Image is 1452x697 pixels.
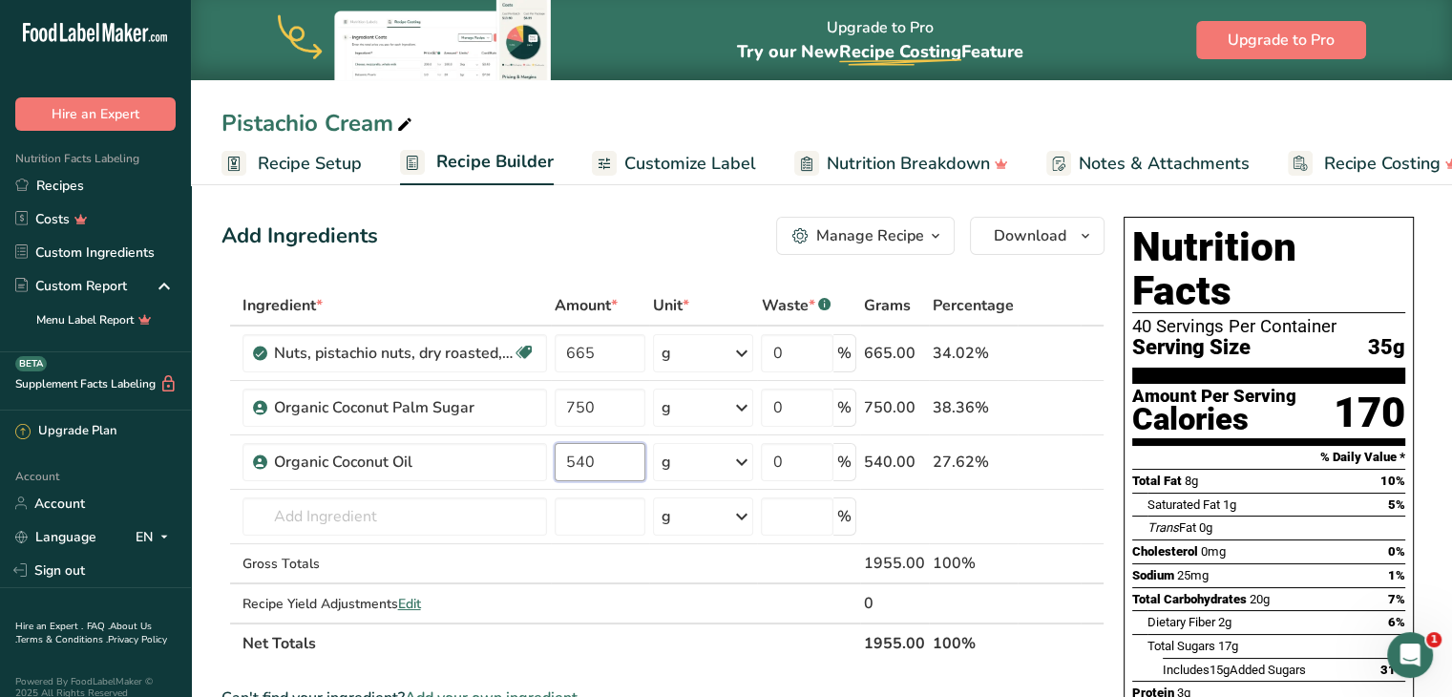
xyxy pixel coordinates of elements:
div: Custom Report [15,276,127,296]
span: Total Sugars [1147,639,1215,653]
a: Terms & Conditions . [16,633,108,646]
span: 17g [1218,639,1238,653]
div: 40 Servings Per Container [1132,317,1405,336]
div: Organic Coconut Palm Sugar [274,396,513,419]
div: 38.36% [933,396,1014,419]
div: 540.00 [864,451,925,474]
a: Nutrition Breakdown [794,142,1008,185]
a: Language [15,520,96,554]
span: 8g [1185,474,1198,488]
span: Recipe Costing [1324,151,1441,177]
div: 0 [864,592,925,615]
span: Dietary Fiber [1147,615,1215,629]
span: Unit [653,294,689,317]
th: 100% [929,623,1018,663]
h1: Nutrition Facts [1132,225,1405,313]
div: Calories [1132,406,1296,433]
a: FAQ . [87,620,110,633]
div: 34.02% [933,342,1014,365]
span: 0g [1199,520,1212,535]
span: Try our New Feature [737,40,1023,63]
span: 31% [1380,663,1405,677]
span: Recipe Costing [839,40,961,63]
iframe: Intercom live chat [1387,632,1433,678]
span: Customize Label [624,151,756,177]
i: Trans [1147,520,1179,535]
span: Total Fat [1132,474,1182,488]
span: 1 [1426,632,1441,647]
div: Pistachio Cream [221,106,416,140]
span: Edit [398,595,421,613]
span: Recipe Setup [258,151,362,177]
a: Notes & Attachments [1046,142,1250,185]
span: 7% [1388,592,1405,606]
div: Organic Coconut Oil [274,451,513,474]
span: Recipe Builder [436,149,554,175]
th: Net Totals [239,623,860,663]
span: Cholesterol [1132,544,1198,559]
div: Gross Totals [242,554,547,574]
div: Recipe Yield Adjustments [242,594,547,614]
div: Amount Per Serving [1132,388,1296,406]
div: Waste [761,294,831,317]
div: g [662,451,671,474]
button: Upgrade to Pro [1196,21,1366,59]
div: g [662,505,671,528]
span: Fat [1147,520,1196,535]
button: Manage Recipe [776,217,955,255]
span: 25mg [1177,568,1209,582]
div: 665.00 [864,342,925,365]
span: Percentage [933,294,1014,317]
div: EN [136,525,176,548]
div: Upgrade Plan [15,422,116,441]
span: 10% [1380,474,1405,488]
div: BETA [15,356,47,371]
th: 1955.00 [860,623,929,663]
span: 1g [1223,497,1236,512]
span: Upgrade to Pro [1228,29,1335,52]
div: 750.00 [864,396,925,419]
span: 5% [1388,497,1405,512]
span: Amount [555,294,618,317]
div: 100% [933,552,1014,575]
div: Manage Recipe [816,224,924,247]
div: 1955.00 [864,552,925,575]
span: Grams [864,294,911,317]
input: Add Ingredient [242,497,547,536]
section: % Daily Value * [1132,446,1405,469]
a: Recipe Builder [400,140,554,186]
span: 20g [1250,592,1270,606]
a: Recipe Setup [221,142,362,185]
span: 35g [1368,336,1405,360]
span: 2g [1218,615,1231,629]
span: Serving Size [1132,336,1251,360]
span: Saturated Fat [1147,497,1220,512]
span: Includes Added Sugars [1163,663,1306,677]
span: Sodium [1132,568,1174,582]
a: Privacy Policy [108,633,167,646]
a: About Us . [15,620,152,646]
a: Customize Label [592,142,756,185]
div: 170 [1334,388,1405,438]
div: 27.62% [933,451,1014,474]
span: 6% [1388,615,1405,629]
div: Nuts, pistachio nuts, dry roasted, without salt added [274,342,513,365]
div: Upgrade to Pro [737,1,1023,80]
span: Total Carbohydrates [1132,592,1247,606]
div: Add Ingredients [221,221,378,252]
span: Ingredient [242,294,323,317]
button: Download [970,217,1105,255]
span: 1% [1388,568,1405,582]
div: g [662,396,671,419]
div: g [662,342,671,365]
span: Download [994,224,1066,247]
a: Hire an Expert . [15,620,83,633]
button: Hire an Expert [15,97,176,131]
span: 15g [1210,663,1230,677]
span: Notes & Attachments [1079,151,1250,177]
span: 0mg [1201,544,1226,559]
span: 0% [1388,544,1405,559]
span: Nutrition Breakdown [827,151,990,177]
